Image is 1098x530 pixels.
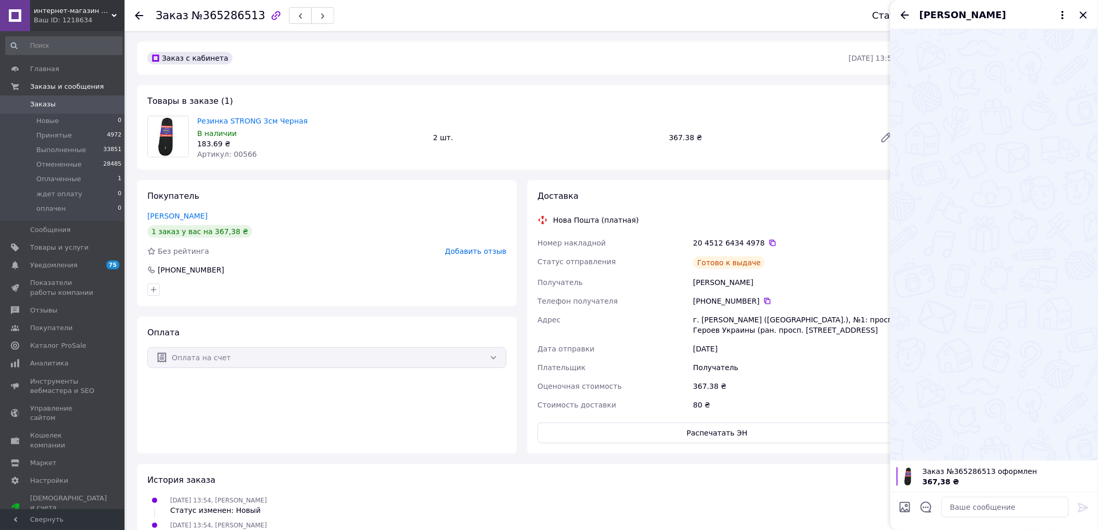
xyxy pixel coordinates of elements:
[30,458,57,468] span: Маркет
[30,341,86,350] span: Каталог ProSale
[147,96,233,106] span: Товары в заказе (1)
[693,238,897,248] div: 20 4512 6434 4978
[923,466,1092,477] span: Заказ №365286513 оформлен
[30,225,71,235] span: Сообщения
[538,363,586,372] span: Плательщик
[170,497,267,504] span: [DATE] 13:54, [PERSON_NAME]
[691,273,899,292] div: [PERSON_NAME]
[103,145,121,155] span: 33851
[5,36,122,55] input: Поиск
[30,261,77,270] span: Уведомления
[170,505,267,515] div: Статус изменен: Новый
[156,9,188,22] span: Заказ
[538,191,579,201] span: Доставка
[197,117,308,125] a: Резинка STRONG 3см Черная
[538,345,595,353] span: Дата отправки
[538,401,616,409] span: Стоимость доставки
[197,139,425,149] div: 183.69 ₴
[197,129,237,138] span: В наличии
[445,247,506,255] span: Добавить отзыв
[551,215,641,225] div: Нова Пошта (платная)
[30,377,96,396] span: Инструменты вебмастера и SEO
[919,8,1069,22] button: [PERSON_NAME]
[849,54,897,62] time: [DATE] 13:54
[34,6,112,16] span: интернет-магазин «VAVILON»
[36,204,66,213] span: оплачен
[30,64,59,74] span: Главная
[691,358,899,377] div: Получатель
[147,328,180,337] span: Оплата
[107,131,121,140] span: 4972
[118,204,121,213] span: 0
[170,522,267,529] span: [DATE] 13:54, [PERSON_NAME]
[876,127,897,148] a: Редактировать
[36,174,81,184] span: Оплаченные
[147,191,199,201] span: Покупатель
[147,52,232,64] div: Заказ с кабинета
[665,130,872,145] div: 367.38 ₴
[538,239,606,247] span: Номер накладной
[147,475,215,485] span: История заказа
[30,431,96,450] span: Кошелек компании
[538,316,560,324] span: Адрес
[30,476,68,485] span: Настройки
[36,116,59,126] span: Новые
[30,306,58,315] span: Отзывы
[538,382,622,390] span: Оценочная стоимость
[147,212,208,220] a: [PERSON_NAME]
[103,160,121,169] span: 28485
[118,189,121,199] span: 0
[30,278,96,297] span: Показатели работы компании
[197,150,257,158] span: Артикул: 00566
[691,339,899,358] div: [DATE]
[538,257,616,266] span: Статус отправления
[693,256,765,269] div: Готово к выдаче
[538,278,583,287] span: Получатель
[118,174,121,184] span: 1
[36,189,82,199] span: ждет оплату
[135,10,143,21] div: Вернуться назад
[919,8,1006,22] span: [PERSON_NAME]
[899,9,911,21] button: Назад
[191,9,265,22] span: №365286513
[148,116,188,157] img: Резинка STRONG 3см Черная
[34,16,125,25] div: Ваш ID: 1218634
[30,359,68,368] span: Аналитика
[147,225,252,238] div: 1 заказ у вас на 367,38 ₴
[693,296,897,306] div: [PHONE_NUMBER]
[923,478,959,486] span: 367,38 ₴
[36,145,86,155] span: Выполненные
[157,265,225,275] div: [PHONE_NUMBER]
[36,160,81,169] span: Отмененные
[919,500,933,514] button: Открыть шаблоны ответов
[30,100,56,109] span: Заказы
[691,377,899,396] div: 367.38 ₴
[118,116,121,126] span: 0
[36,131,72,140] span: Принятые
[429,130,665,145] div: 2 шт.
[30,494,107,522] span: [DEMOGRAPHIC_DATA] и счета
[538,297,618,305] span: Телефон получателя
[872,10,942,21] div: Статус заказа
[691,310,899,339] div: г. [PERSON_NAME] ([GEOGRAPHIC_DATA].), №1: просп. Героев Украины (ран. просп. [STREET_ADDRESS]
[691,396,899,414] div: 80 ₴
[30,82,104,91] span: Заказы и сообщения
[538,423,897,443] button: Распечатать ЭН
[106,261,119,269] span: 75
[1077,9,1090,21] button: Закрыть
[158,247,209,255] span: Без рейтинга
[30,243,89,252] span: Товары и услуги
[30,404,96,423] span: Управление сайтом
[900,467,918,486] img: 6735645205_w100_h100_rezinka-strong-3sm.jpg
[30,323,73,333] span: Покупатели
